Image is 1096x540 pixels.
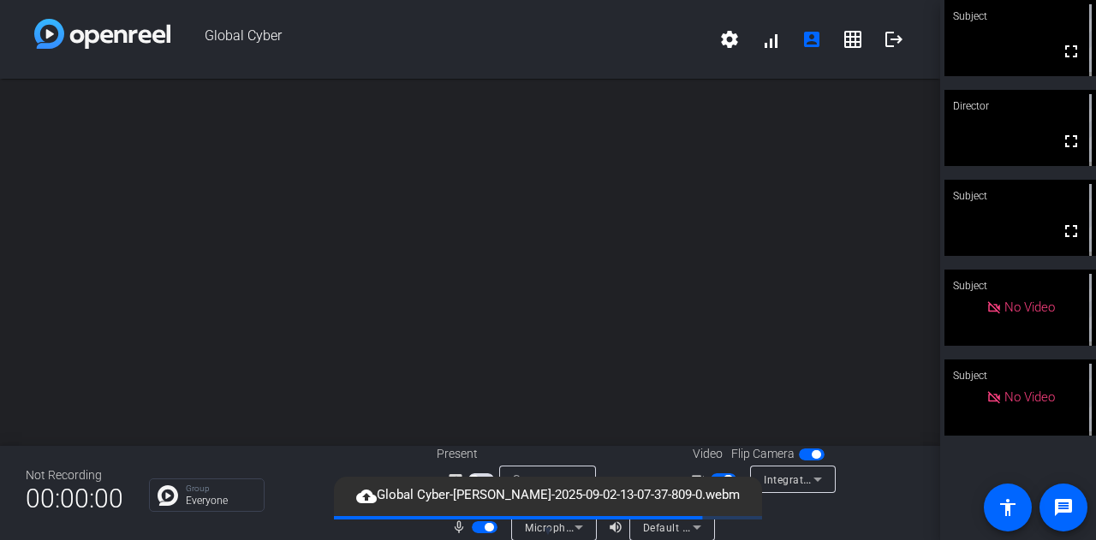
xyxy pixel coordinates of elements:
div: Director [944,90,1096,122]
span: Source [513,472,552,486]
span: ▼ [542,523,555,538]
mat-icon: videocam_outline [690,469,711,490]
mat-icon: account_box [801,29,822,50]
mat-icon: screen_share_outline [448,469,468,490]
mat-icon: message [1053,497,1074,518]
button: signal_cellular_alt [750,19,791,60]
p: Group [186,484,255,493]
mat-icon: fullscreen [1061,41,1081,62]
p: Everyone [186,495,255,506]
mat-icon: accessibility [998,497,1018,518]
span: Global Cyber [170,19,709,60]
span: Microphone Array (Intel® Smart Sound Technology for Digital Microphones) [525,520,904,534]
span: 00:00:00 [26,478,123,519]
div: Subject [944,359,1096,392]
span: No Video [1004,389,1055,405]
span: Default - Speakers (Realtek(R) Audio) [643,520,828,534]
div: Subject [944,180,1096,212]
mat-icon: grid_on [843,29,863,50]
div: Present [437,445,608,463]
span: Integrated Camera (13d3:5411) [764,472,923,486]
mat-icon: fullscreen [1061,131,1081,151]
mat-icon: fullscreen [1061,221,1081,241]
div: Subject [944,270,1096,302]
img: white-gradient.svg [34,19,170,49]
mat-icon: mic_none [451,517,472,537]
span: Global Cyber-[PERSON_NAME]-2025-09-02-13-07-37-809-0.webm [348,485,748,506]
mat-icon: logout [884,29,904,50]
img: Chat Icon [158,485,178,506]
mat-icon: cloud_upload [356,486,377,507]
mat-icon: volume_up [608,517,628,537]
div: Not Recording [26,466,123,484]
mat-icon: settings [719,29,740,50]
span: Flip Camera [731,445,795,463]
span: Video [693,445,723,463]
span: No Video [1004,300,1055,315]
